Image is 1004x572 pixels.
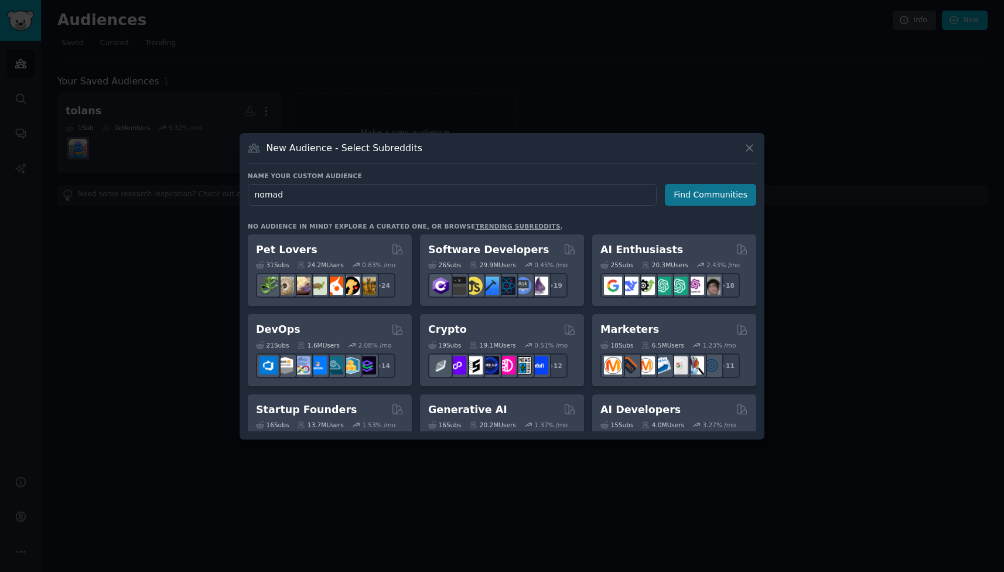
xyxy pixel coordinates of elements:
[256,421,289,429] div: 16 Sub s
[371,353,395,378] div: + 14
[325,356,343,374] img: platformengineering
[292,356,310,374] img: Docker_DevOps
[641,421,684,429] div: 4.0M Users
[514,356,532,374] img: CryptoNews
[497,277,515,295] img: reactnative
[448,277,466,295] img: software
[256,243,317,257] h2: Pet Lovers
[715,353,740,378] div: + 11
[530,356,548,374] img: defi_
[428,322,467,337] h2: Crypto
[292,277,310,295] img: leopardgeckos
[534,341,568,349] div: 0.51 % /mo
[530,277,548,295] img: elixir
[256,261,289,269] div: 31 Sub s
[428,403,507,417] h2: Generative AI
[358,341,392,349] div: 2.08 % /mo
[665,184,756,206] button: Find Communities
[600,421,633,429] div: 15 Sub s
[534,421,568,429] div: 1.37 % /mo
[670,356,688,374] img: googleads
[428,341,461,349] div: 19 Sub s
[653,277,671,295] img: chatgpt_promptDesign
[358,356,376,374] img: PlatformEngineers
[428,243,549,257] h2: Software Developers
[497,356,515,374] img: defiblockchain
[309,277,327,295] img: turtle
[256,341,289,349] div: 21 Sub s
[276,277,294,295] img: ballpython
[342,277,360,295] img: PetAdvice
[641,261,688,269] div: 20.3M Users
[448,356,466,374] img: 0xPolygon
[620,356,638,374] img: bigseo
[475,223,560,230] a: trending subreddits
[309,356,327,374] img: DevOpsLinks
[702,356,720,374] img: OnlineMarketing
[371,273,395,298] div: + 24
[256,403,357,417] h2: Startup Founders
[706,261,740,269] div: 2.43 % /mo
[362,421,395,429] div: 1.53 % /mo
[362,261,395,269] div: 0.83 % /mo
[670,277,688,295] img: chatgpt_prompts_
[469,421,515,429] div: 20.2M Users
[600,341,633,349] div: 18 Sub s
[641,341,684,349] div: 6.5M Users
[432,277,450,295] img: csharp
[432,356,450,374] img: ethfinance
[248,172,756,180] h3: Name your custom audience
[715,273,740,298] div: + 18
[543,273,568,298] div: + 19
[297,421,343,429] div: 13.7M Users
[604,277,622,295] img: GoogleGeminiAI
[481,277,499,295] img: iOSProgramming
[259,356,278,374] img: azuredevops
[637,277,655,295] img: AItoolsCatalog
[702,277,720,295] img: ArtificalIntelligence
[703,341,736,349] div: 1.23 % /mo
[686,356,704,374] img: MarketingResearch
[297,261,343,269] div: 24.2M Users
[297,341,340,349] div: 1.6M Users
[600,243,683,257] h2: AI Enthusiasts
[428,261,461,269] div: 26 Sub s
[325,277,343,295] img: cockatiel
[248,222,563,230] div: No audience in mind? Explore a curated one, or browse .
[604,356,622,374] img: content_marketing
[276,356,294,374] img: AWS_Certified_Experts
[465,277,483,295] img: learnjavascript
[259,277,278,295] img: herpetology
[469,341,515,349] div: 19.1M Users
[469,261,515,269] div: 29.9M Users
[600,403,681,417] h2: AI Developers
[428,421,461,429] div: 16 Sub s
[248,184,657,206] input: Pick a short name, like "Digital Marketers" or "Movie-Goers"
[653,356,671,374] img: Emailmarketing
[703,421,736,429] div: 3.27 % /mo
[686,277,704,295] img: OpenAIDev
[534,261,568,269] div: 0.45 % /mo
[465,356,483,374] img: ethstaker
[481,356,499,374] img: web3
[358,277,376,295] img: dogbreed
[256,322,300,337] h2: DevOps
[600,322,659,337] h2: Marketers
[267,142,422,154] h3: New Audience - Select Subreddits
[514,277,532,295] img: AskComputerScience
[600,261,633,269] div: 25 Sub s
[637,356,655,374] img: AskMarketing
[620,277,638,295] img: DeepSeek
[342,356,360,374] img: aws_cdk
[543,353,568,378] div: + 12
